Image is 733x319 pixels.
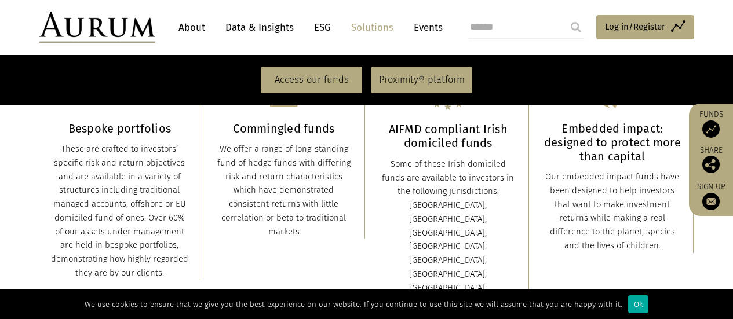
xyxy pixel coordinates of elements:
[215,142,353,239] div: We offer a range of long-standing fund of hedge funds with differing risk and return characterist...
[345,17,399,38] a: Solutions
[702,120,720,138] img: Access Funds
[695,109,727,138] a: Funds
[596,15,694,39] a: Log in/Register
[695,182,727,210] a: Sign up
[371,67,472,93] a: Proximity® platform
[51,122,189,135] h3: Bespoke portfolios
[605,20,665,34] span: Log in/Register
[173,17,211,38] a: About
[408,17,443,38] a: Events
[695,146,727,173] div: Share
[564,16,588,39] input: Submit
[702,193,720,210] img: Sign up to our newsletter
[308,17,337,38] a: ESG
[51,142,189,280] div: These are crafted to investors’ specific risk and return objectives and are available in a variet...
[220,17,300,38] a: Data & Insights
[261,67,362,93] a: Access our funds
[628,295,648,313] div: Ok
[39,12,155,43] img: Aurum
[702,156,720,173] img: Share this post
[215,122,353,135] h3: Commingled funds
[544,122,681,163] h3: Embedded impact: designed to protect more than capital
[380,122,517,150] h3: AIFMD compliant Irish domiciled funds
[544,170,681,253] div: Our embedded impact funds have been designed to help investors that want to make investment retur...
